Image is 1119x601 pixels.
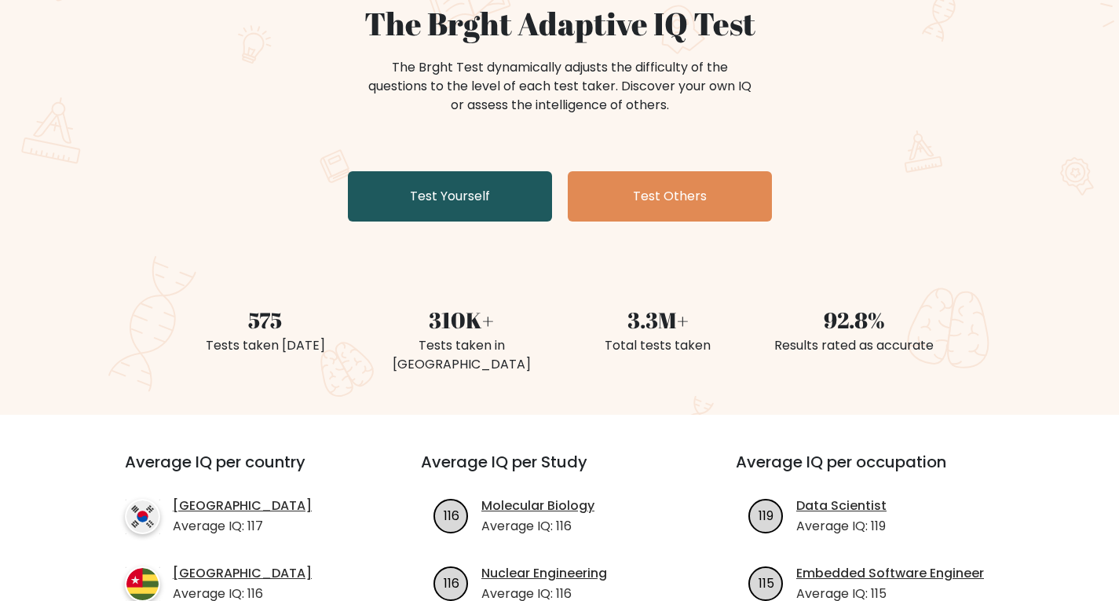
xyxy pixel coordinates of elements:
[173,564,312,583] a: [GEOGRAPHIC_DATA]
[569,336,747,355] div: Total tests taken
[125,499,160,534] img: country
[796,564,984,583] a: Embedded Software Engineer
[364,58,756,115] div: The Brght Test dynamically adjusts the difficulty of the questions to the level of each test take...
[421,453,698,490] h3: Average IQ per Study
[373,303,550,336] div: 310K+
[348,171,552,222] a: Test Yourself
[481,564,607,583] a: Nuclear Engineering
[481,517,594,536] p: Average IQ: 116
[173,497,312,515] a: [GEOGRAPHIC_DATA]
[481,497,594,515] a: Molecular Biology
[766,336,943,355] div: Results rated as accurate
[736,453,1013,490] h3: Average IQ per occupation
[796,497,887,515] a: Data Scientist
[766,303,943,336] div: 92.8%
[444,574,459,592] text: 116
[177,5,943,42] h1: The Brght Adaptive IQ Test
[759,574,774,592] text: 115
[444,506,459,524] text: 116
[569,303,747,336] div: 3.3M+
[173,517,312,536] p: Average IQ: 117
[177,303,354,336] div: 575
[177,336,354,355] div: Tests taken [DATE]
[125,453,364,490] h3: Average IQ per country
[759,506,773,524] text: 119
[796,517,887,536] p: Average IQ: 119
[568,171,772,222] a: Test Others
[373,336,550,374] div: Tests taken in [GEOGRAPHIC_DATA]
